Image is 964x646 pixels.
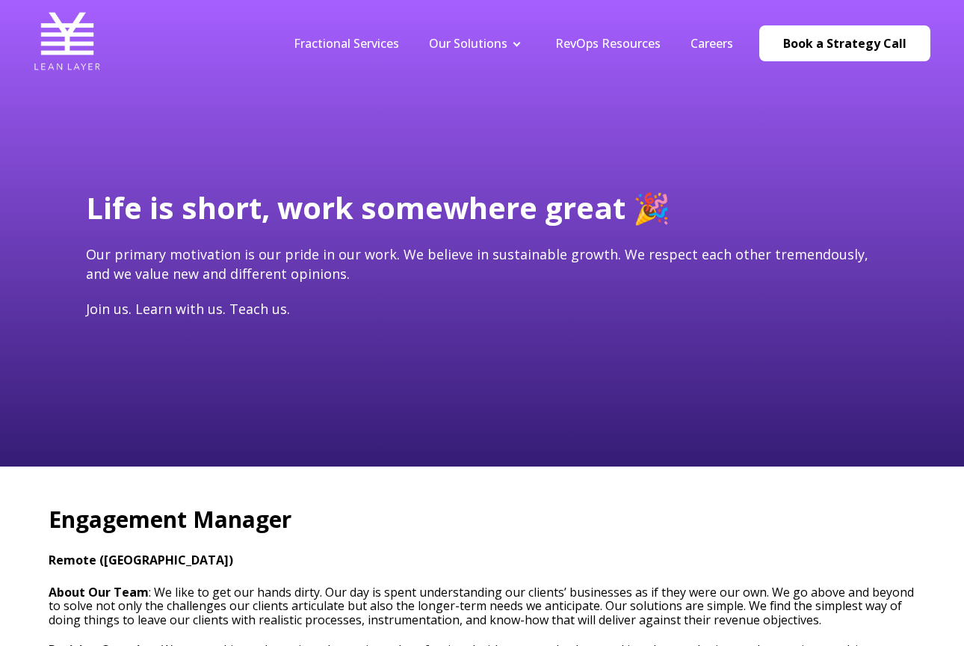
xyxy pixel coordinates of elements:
[49,504,915,535] h2: Engagement Manager
[49,552,233,568] strong: Remote ([GEOGRAPHIC_DATA])
[86,300,290,318] span: Join us. Learn with us. Teach us.
[279,35,748,52] div: Navigation Menu
[86,245,868,282] span: Our primary motivation is our pride in our work. We believe in sustainable growth. We respect eac...
[34,7,101,75] img: Lean Layer Logo
[555,35,661,52] a: RevOps Resources
[690,35,733,52] a: Careers
[759,25,930,61] a: Book a Strategy Call
[49,585,915,627] h3: : We like to get our hands dirty. Our day is spent understanding our clients’ businesses as if th...
[49,584,149,600] strong: About Our Team
[294,35,399,52] a: Fractional Services
[86,187,670,228] span: Life is short, work somewhere great 🎉
[429,35,507,52] a: Our Solutions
